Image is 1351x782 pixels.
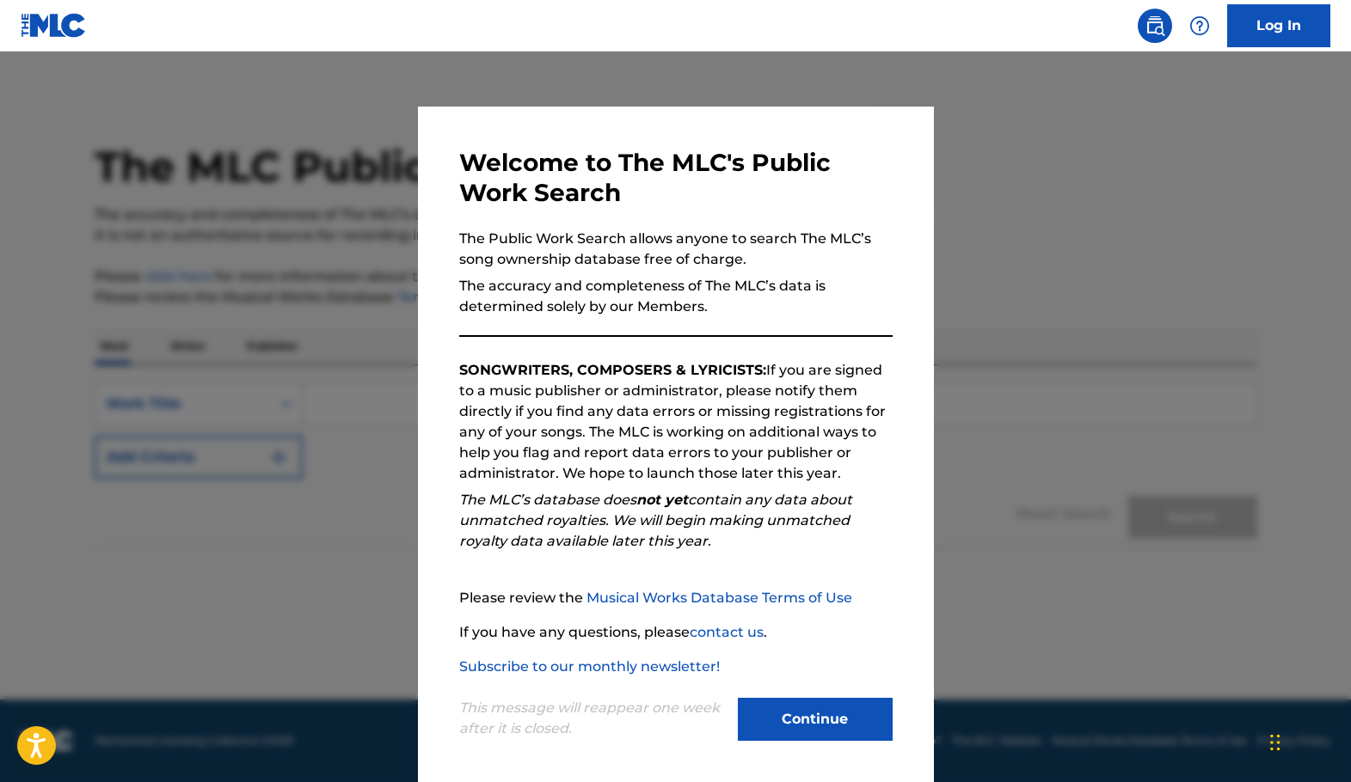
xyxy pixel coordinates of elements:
p: The Public Work Search allows anyone to search The MLC’s song ownership database free of charge. [459,229,893,270]
strong: SONGWRITERS, COMPOSERS & LYRICISTS: [459,362,766,378]
p: The accuracy and completeness of The MLC’s data is determined solely by our Members. [459,276,893,317]
a: Log In [1227,4,1330,47]
a: Public Search [1138,9,1172,43]
a: Musical Works Database Terms of Use [586,590,852,606]
p: This message will reappear one week after it is closed. [459,698,728,739]
p: If you are signed to a music publisher or administrator, please notify them directly if you find ... [459,360,893,484]
p: Please review the [459,588,893,608]
div: Help [1182,9,1217,43]
img: MLC Logo [21,13,87,38]
button: Continue [738,698,893,741]
a: Subscribe to our monthly newsletter! [459,658,720,675]
em: The MLC’s database does contain any data about unmatched royalties. We will begin making unmatche... [459,492,852,549]
strong: not yet [636,492,688,508]
img: help [1189,15,1210,36]
a: contact us [690,624,764,640]
div: Drag [1270,717,1280,768]
img: search [1145,15,1165,36]
iframe: Chat Widget [1265,700,1351,782]
p: If you have any questions, please . [459,622,893,643]
h3: Welcome to The MLC's Public Work Search [459,148,893,208]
